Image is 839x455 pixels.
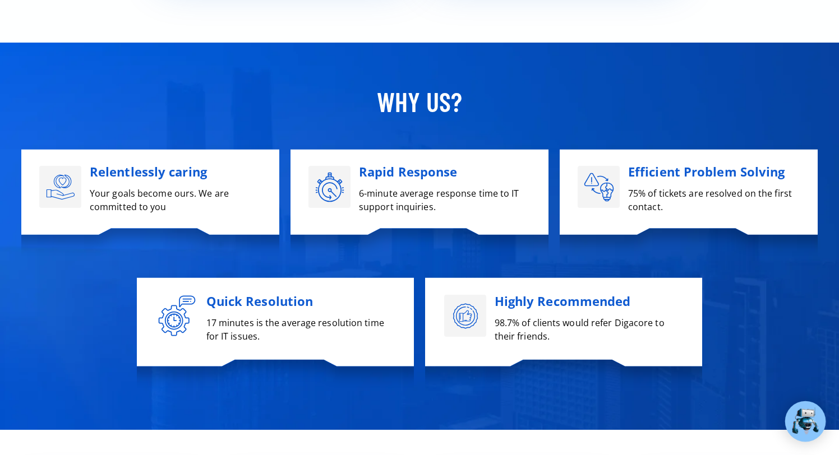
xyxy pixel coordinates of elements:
[16,84,823,119] p: Why US?
[90,163,207,180] span: Relentlessly caring
[359,187,531,213] p: 6-minute average response time to IT support inquiries.
[628,163,785,180] span: Efficient Problem Solving
[206,292,314,309] span: Quick Resolution
[359,163,457,180] span: Rapid Response
[628,187,800,213] p: 75% of tickets are resolved on the first contact.
[90,187,261,213] p: Your goals become ours. We are committed to you
[495,316,684,343] p: 98.7% of clients would refer Digacore to their friends.
[206,316,395,343] p: 17 minutes is the average resolution time for IT issues.
[495,292,631,309] span: Highly Recommended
